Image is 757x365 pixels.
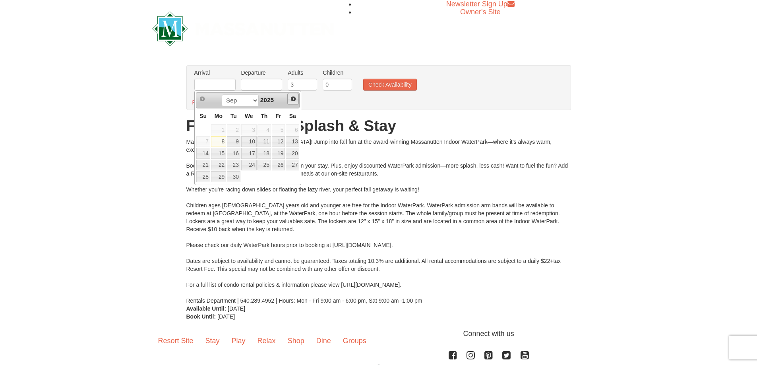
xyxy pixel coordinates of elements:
[272,124,285,135] span: 5
[271,147,286,159] td: available
[211,148,226,159] a: 15
[196,160,210,171] a: 21
[241,124,257,136] td: unAvailable
[199,328,226,353] a: Stay
[196,159,211,171] td: available
[257,160,271,171] a: 25
[285,124,300,136] td: unAvailable
[211,159,227,171] td: available
[227,136,240,147] a: 9
[227,147,241,159] td: available
[272,148,285,159] a: 19
[260,97,274,103] span: 2025
[196,136,211,148] td: unAvailable
[282,328,310,353] a: Shop
[211,171,226,182] a: 29
[211,147,227,159] td: available
[199,113,207,119] span: Sunday
[227,136,241,148] td: available
[272,136,285,147] a: 12
[286,136,299,147] a: 13
[241,159,257,171] td: available
[257,136,271,148] td: available
[257,159,271,171] td: available
[252,328,282,353] a: Relax
[227,124,241,136] td: unAvailable
[261,113,267,119] span: Thursday
[228,305,245,312] span: [DATE]
[460,8,500,16] a: Owner's Site
[227,124,240,135] span: 2
[211,136,227,148] td: available
[186,138,571,305] div: Make a Splash This Fall at [GEOGRAPHIC_DATA]! Jump into fall fun at the award-winning Massanutten...
[241,147,257,159] td: available
[241,124,257,135] span: 3
[227,148,240,159] a: 16
[196,147,211,159] td: available
[227,159,241,171] td: available
[196,171,211,183] td: available
[186,313,216,320] strong: Book Until:
[285,159,300,171] td: available
[310,328,337,353] a: Dine
[241,136,257,148] td: available
[288,69,317,77] label: Adults
[257,136,271,147] a: 11
[211,171,227,183] td: available
[323,69,352,77] label: Children
[226,328,252,353] a: Play
[152,328,605,339] p: Connect with us
[257,148,271,159] a: 18
[211,124,227,136] td: unAvailable
[271,136,286,148] td: available
[271,159,286,171] td: available
[227,160,240,171] a: 23
[211,136,226,147] a: 8
[186,118,571,134] h1: Fall Into Fun – Splash & Stay
[289,113,296,119] span: Saturday
[217,313,235,320] span: [DATE]
[337,328,372,353] a: Groups
[276,113,281,119] span: Friday
[271,124,286,136] td: unAvailable
[197,93,208,104] a: Prev
[286,124,299,135] span: 6
[241,136,257,147] a: 10
[245,113,253,119] span: Wednesday
[192,98,557,106] div: Please enter Departure Date.
[287,93,299,105] a: Next
[194,69,236,77] label: Arrival
[241,160,257,171] a: 24
[152,18,334,37] a: Massanutten Resort
[285,136,300,148] td: available
[211,124,226,135] span: 1
[211,160,226,171] a: 22
[363,79,417,91] button: Check Availability
[241,148,257,159] a: 17
[196,136,210,147] span: 7
[286,148,299,159] a: 20
[196,148,210,159] a: 14
[215,113,223,119] span: Monday
[285,147,300,159] td: available
[186,305,227,312] strong: Available Until:
[286,160,299,171] a: 27
[227,171,241,183] td: available
[257,124,271,135] span: 4
[199,96,205,102] span: Prev
[272,160,285,171] a: 26
[257,147,271,159] td: available
[196,171,210,182] a: 28
[230,113,237,119] span: Tuesday
[227,171,240,182] a: 30
[290,96,296,102] span: Next
[152,12,334,46] img: Massanutten Resort Logo
[241,69,282,77] label: Departure
[152,328,199,353] a: Resort Site
[257,124,271,136] td: unAvailable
